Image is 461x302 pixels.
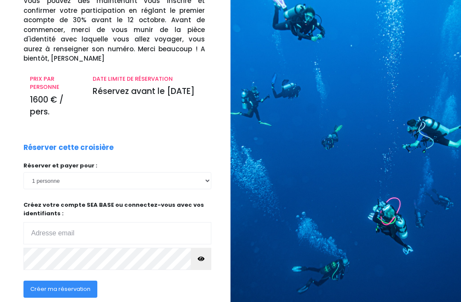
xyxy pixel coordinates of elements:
p: Réserver cette croisière [23,142,114,153]
p: Réservez avant le [DATE] [93,85,205,98]
p: DATE LIMITE DE RÉSERVATION [93,75,205,83]
span: Créer ma réservation [30,285,90,293]
p: 1600 € / pers. [30,94,80,118]
p: PRIX PAR PERSONNE [30,75,80,91]
p: Réserver et payer pour : [23,161,211,170]
button: Créer ma réservation [23,281,97,298]
p: Créez votre compte SEA BASE ou connectez-vous avec vos identifiants : [23,201,211,244]
input: Adresse email [23,222,211,244]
